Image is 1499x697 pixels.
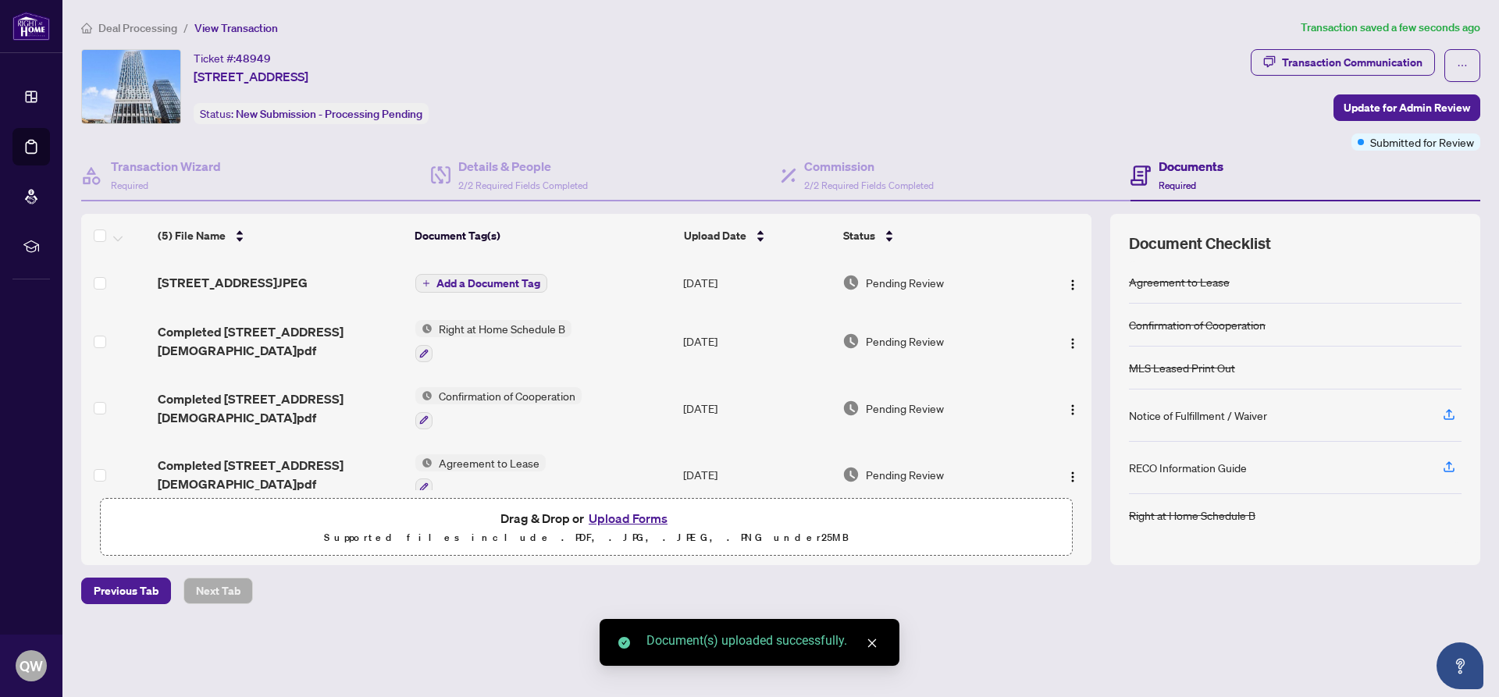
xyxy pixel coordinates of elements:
[1129,316,1266,333] div: Confirmation of Cooperation
[183,19,188,37] li: /
[1129,459,1247,476] div: RECO Information Guide
[804,157,934,176] h4: Commission
[842,400,860,417] img: Document Status
[158,227,226,244] span: (5) File Name
[415,320,433,337] img: Status Icon
[183,578,253,604] button: Next Tab
[158,273,308,292] span: [STREET_ADDRESS]JPEG
[81,23,92,34] span: home
[866,400,944,417] span: Pending Review
[415,320,571,362] button: Status IconRight at Home Schedule B
[1066,279,1079,291] img: Logo
[458,157,588,176] h4: Details & People
[458,180,588,191] span: 2/2 Required Fields Completed
[863,635,881,652] a: Close
[158,456,403,493] span: Completed [STREET_ADDRESS][DEMOGRAPHIC_DATA]pdf
[111,157,221,176] h4: Transaction Wizard
[433,454,546,471] span: Agreement to Lease
[804,180,934,191] span: 2/2 Required Fields Completed
[618,637,630,649] span: check-circle
[236,52,271,66] span: 48949
[1129,507,1255,524] div: Right at Home Schedule B
[1301,19,1480,37] article: Transaction saved a few seconds ago
[415,387,433,404] img: Status Icon
[677,258,836,308] td: [DATE]
[422,279,430,287] span: plus
[677,308,836,375] td: [DATE]
[684,227,746,244] span: Upload Date
[500,508,672,528] span: Drag & Drop or
[408,214,678,258] th: Document Tag(s)
[151,214,408,258] th: (5) File Name
[646,631,881,650] div: Document(s) uploaded successfully.
[158,389,403,427] span: Completed [STREET_ADDRESS][DEMOGRAPHIC_DATA]pdf
[1066,337,1079,350] img: Logo
[1129,359,1235,376] div: MLS Leased Print Out
[1129,273,1230,290] div: Agreement to Lease
[842,466,860,483] img: Document Status
[436,278,540,289] span: Add a Document Tag
[1282,50,1422,75] div: Transaction Communication
[584,508,672,528] button: Upload Forms
[1129,407,1267,424] div: Notice of Fulfillment / Waiver
[12,12,50,41] img: logo
[1437,642,1483,689] button: Open asap
[1060,462,1085,487] button: Logo
[1060,270,1085,295] button: Logo
[433,320,571,337] span: Right at Home Schedule B
[415,454,546,496] button: Status IconAgreement to Lease
[843,227,875,244] span: Status
[1370,133,1474,151] span: Submitted for Review
[20,655,43,677] span: QW
[94,578,158,603] span: Previous Tab
[415,387,582,429] button: Status IconConfirmation of Cooperation
[1251,49,1435,76] button: Transaction Communication
[194,49,271,67] div: Ticket #:
[236,107,422,121] span: New Submission - Processing Pending
[677,442,836,509] td: [DATE]
[82,50,180,123] img: IMG-C12335512_1.jpg
[866,274,944,291] span: Pending Review
[415,454,433,471] img: Status Icon
[111,180,148,191] span: Required
[194,67,308,86] span: [STREET_ADDRESS]
[1159,180,1196,191] span: Required
[867,638,878,649] span: close
[1457,60,1468,71] span: ellipsis
[415,273,547,293] button: Add a Document Tag
[1129,233,1271,254] span: Document Checklist
[194,21,278,35] span: View Transaction
[842,332,860,350] img: Document Status
[677,375,836,442] td: [DATE]
[1066,404,1079,416] img: Logo
[158,322,403,360] span: Completed [STREET_ADDRESS][DEMOGRAPHIC_DATA]pdf
[98,21,177,35] span: Deal Processing
[1060,396,1085,421] button: Logo
[101,499,1072,557] span: Drag & Drop orUpload FormsSupported files include .PDF, .JPG, .JPEG, .PNG under25MB
[194,103,429,124] div: Status:
[110,528,1063,547] p: Supported files include .PDF, .JPG, .JPEG, .PNG under 25 MB
[866,466,944,483] span: Pending Review
[81,578,171,604] button: Previous Tab
[1066,471,1079,483] img: Logo
[415,274,547,293] button: Add a Document Tag
[842,274,860,291] img: Document Status
[866,332,944,350] span: Pending Review
[678,214,837,258] th: Upload Date
[1344,95,1470,120] span: Update for Admin Review
[837,214,1035,258] th: Status
[433,387,582,404] span: Confirmation of Cooperation
[1333,94,1480,121] button: Update for Admin Review
[1159,157,1223,176] h4: Documents
[1060,329,1085,354] button: Logo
